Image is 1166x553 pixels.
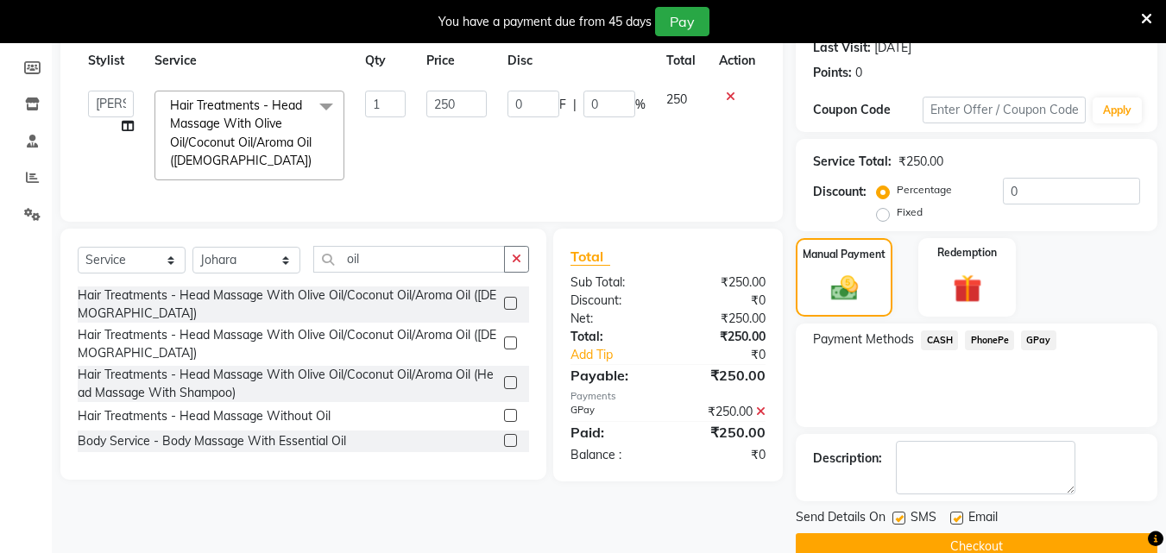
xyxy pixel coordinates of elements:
[813,183,867,201] div: Discount:
[668,310,778,328] div: ₹250.00
[897,204,923,220] label: Fixed
[944,271,991,306] img: _gift.svg
[813,153,892,171] div: Service Total:
[558,403,668,421] div: GPay
[656,41,709,80] th: Total
[813,449,882,468] div: Description:
[78,286,497,323] div: Hair Treatments - Head Massage With Olive Oil/Coconut Oil/Aroma Oil ([DEMOGRAPHIC_DATA])
[78,41,144,80] th: Stylist
[312,153,319,168] a: x
[813,64,852,82] div: Points:
[874,39,911,57] div: [DATE]
[655,7,709,36] button: Pay
[355,41,417,80] th: Qty
[558,273,668,292] div: Sub Total:
[687,346,779,364] div: ₹0
[170,97,312,168] span: Hair Treatments - Head Massage With Olive Oil/Coconut Oil/Aroma Oil ([DEMOGRAPHIC_DATA])
[668,292,778,310] div: ₹0
[823,273,867,304] img: _cash.svg
[144,41,355,80] th: Service
[666,91,687,107] span: 250
[968,508,998,530] span: Email
[898,153,943,171] div: ₹250.00
[709,41,766,80] th: Action
[813,101,922,119] div: Coupon Code
[573,96,577,114] span: |
[558,310,668,328] div: Net:
[855,64,862,82] div: 0
[497,41,656,80] th: Disc
[558,446,668,464] div: Balance :
[796,508,886,530] span: Send Details On
[921,330,958,350] span: CASH
[558,346,686,364] a: Add Tip
[911,508,936,530] span: SMS
[559,96,566,114] span: F
[78,326,497,362] div: Hair Treatments - Head Massage With Olive Oil/Coconut Oil/Aroma Oil ([DEMOGRAPHIC_DATA])
[668,365,778,386] div: ₹250.00
[668,446,778,464] div: ₹0
[803,247,886,262] label: Manual Payment
[78,407,331,425] div: Hair Treatments - Head Massage Without Oil
[570,248,610,266] span: Total
[668,422,778,443] div: ₹250.00
[570,389,766,404] div: Payments
[558,328,668,346] div: Total:
[937,245,997,261] label: Redemption
[1093,97,1142,123] button: Apply
[313,246,505,273] input: Search or Scan
[78,366,497,402] div: Hair Treatments - Head Massage With Olive Oil/Coconut Oil/Aroma Oil (Head Massage With Shampoo)
[635,96,646,114] span: %
[668,273,778,292] div: ₹250.00
[438,13,652,31] div: You have a payment due from 45 days
[558,422,668,443] div: Paid:
[1021,330,1056,350] span: GPay
[813,330,914,349] span: Payment Methods
[668,403,778,421] div: ₹250.00
[558,292,668,310] div: Discount:
[897,182,952,198] label: Percentage
[78,432,346,450] div: Body Service - Body Massage With Essential Oil
[416,41,496,80] th: Price
[923,97,1086,123] input: Enter Offer / Coupon Code
[668,328,778,346] div: ₹250.00
[813,39,871,57] div: Last Visit:
[965,330,1014,350] span: PhonePe
[558,365,668,386] div: Payable:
